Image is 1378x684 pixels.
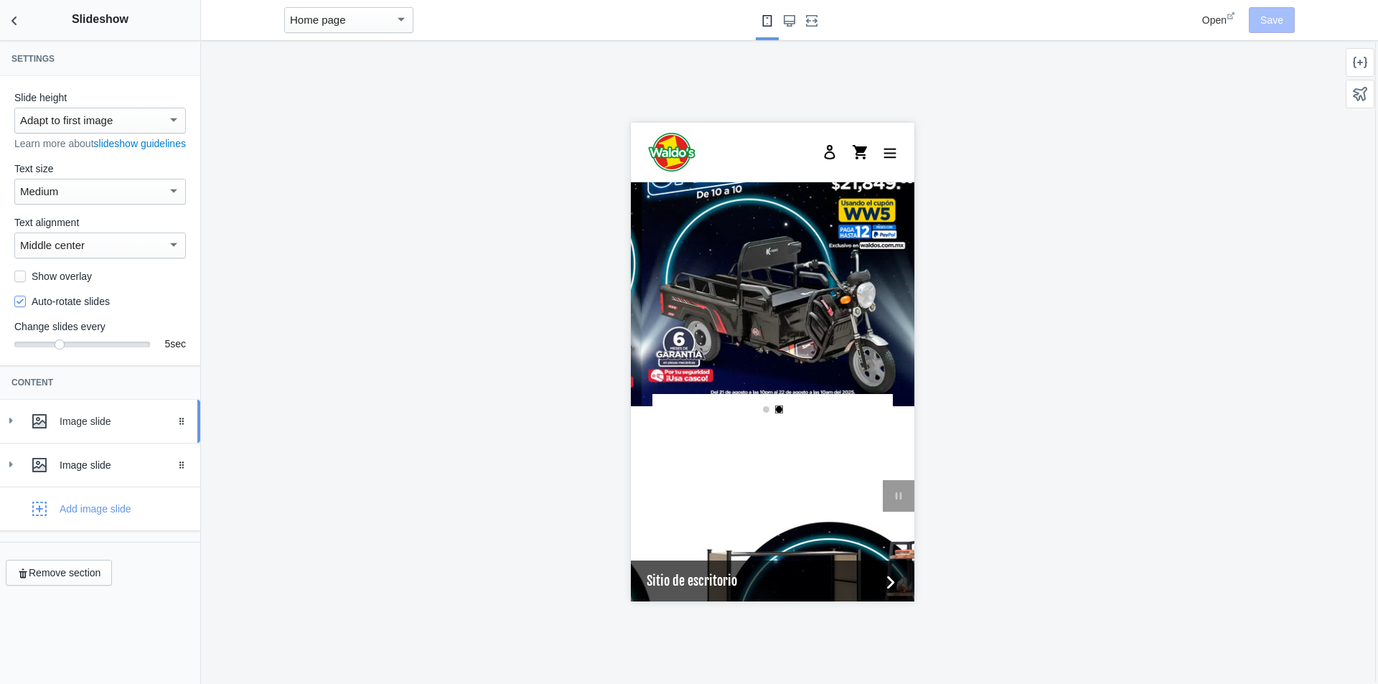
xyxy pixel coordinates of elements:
div: Image slide [60,458,189,472]
label: Change slides every [14,319,186,334]
label: Text size [14,161,186,176]
label: Auto-rotate slides [14,294,110,309]
button: Remove section [6,560,112,586]
h3: Settings [11,53,189,65]
h3: Content [11,377,189,388]
span: 5 [164,338,170,350]
a: slideshow guidelines [94,138,186,149]
mat-select-trigger: Medium [20,185,58,197]
a: Select slide 1 [132,284,139,291]
button: Menú [244,15,274,44]
span: Open [1202,14,1227,26]
div: Image slide [60,414,189,428]
label: Text alignment [14,215,186,230]
img: image [16,4,66,55]
span: sec [170,338,186,350]
mat-select-trigger: Adapt to first image [20,114,113,126]
label: Slide height [14,90,186,105]
p: Learn more about [14,136,186,151]
mat-select-trigger: Home page [290,14,346,26]
mat-select-trigger: Middle center [20,239,85,251]
div: Add image slide [60,502,131,516]
a: Select slide 2 [145,284,152,291]
span: Sitio de escritorio [16,449,249,468]
label: Show overlay [14,269,92,284]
